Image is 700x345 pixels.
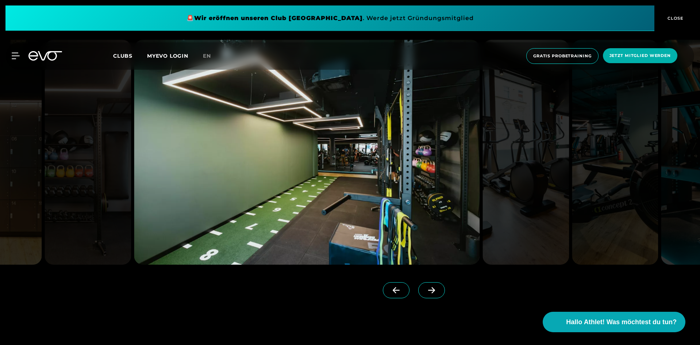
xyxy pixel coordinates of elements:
[524,48,601,64] a: Gratis Probetraining
[45,40,131,265] img: evofitness
[654,5,695,31] button: CLOSE
[203,52,220,60] a: en
[543,312,685,332] button: Hallo Athlet! Was möchtest du tun?
[203,53,211,59] span: en
[601,48,680,64] a: Jetzt Mitglied werden
[533,53,592,59] span: Gratis Probetraining
[572,40,658,265] img: evofitness
[482,40,569,265] img: evofitness
[566,317,677,327] span: Hallo Athlet! Was möchtest du tun?
[609,53,671,59] span: Jetzt Mitglied werden
[134,40,480,265] img: evofitness
[113,52,147,59] a: Clubs
[147,53,188,59] a: MYEVO LOGIN
[666,15,684,22] span: CLOSE
[113,53,132,59] span: Clubs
